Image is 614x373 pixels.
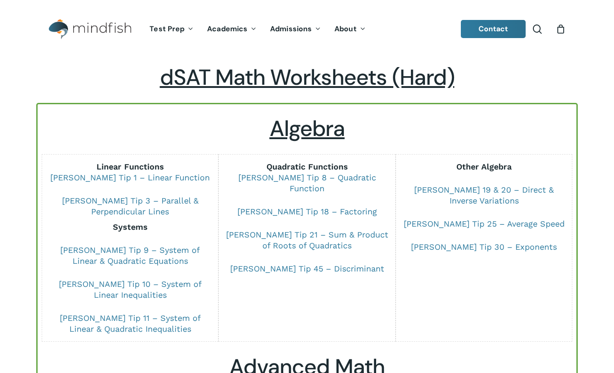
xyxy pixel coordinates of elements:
a: [PERSON_NAME] Tip 45 – Discriminant [230,264,384,273]
a: [PERSON_NAME] Tip 10 – System of Linear Inequalities [59,279,202,300]
a: [PERSON_NAME] Tip 3 – Parallel & Perpendicular Lines [62,196,198,216]
b: Systems [113,222,148,232]
a: [PERSON_NAME] Tip 18 – Factoring [237,207,377,216]
a: About [328,25,372,33]
span: Admissions [270,24,312,34]
a: Academics [200,25,263,33]
a: [PERSON_NAME] Tip 11 – System of Linear & Quadratic Inequalities [60,313,201,334]
a: [PERSON_NAME] Tip 1 – Linear Function [50,173,210,182]
a: [PERSON_NAME] Tip 8 – Quadratic Function [238,173,376,193]
a: [PERSON_NAME] Tip 30 – Exponents [411,242,557,252]
a: Contact [461,20,526,38]
a: [PERSON_NAME] Tip 9 – System of Linear & Quadratic Equations [60,245,200,266]
span: Contact [479,24,508,34]
strong: Quadratic Functions [266,162,348,171]
span: Test Prep [150,24,184,34]
u: Algebra [270,114,345,143]
nav: Main Menu [143,12,372,46]
strong: Linear Functions [97,162,164,171]
a: Cart [556,24,566,34]
b: Other Algebra [456,162,512,171]
a: Test Prep [143,25,200,33]
a: [PERSON_NAME] Tip 25 – Average Speed [404,219,565,228]
a: [PERSON_NAME] 19 & 20 – Direct & Inverse Variations [414,185,554,205]
a: [PERSON_NAME] Tip 21 – Sum & Product of Roots of Quadratics [226,230,388,250]
span: Academics [207,24,247,34]
a: Admissions [263,25,328,33]
span: dSAT Math Worksheets (Hard) [160,63,454,92]
span: About [334,24,357,34]
header: Main Menu [36,12,578,46]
